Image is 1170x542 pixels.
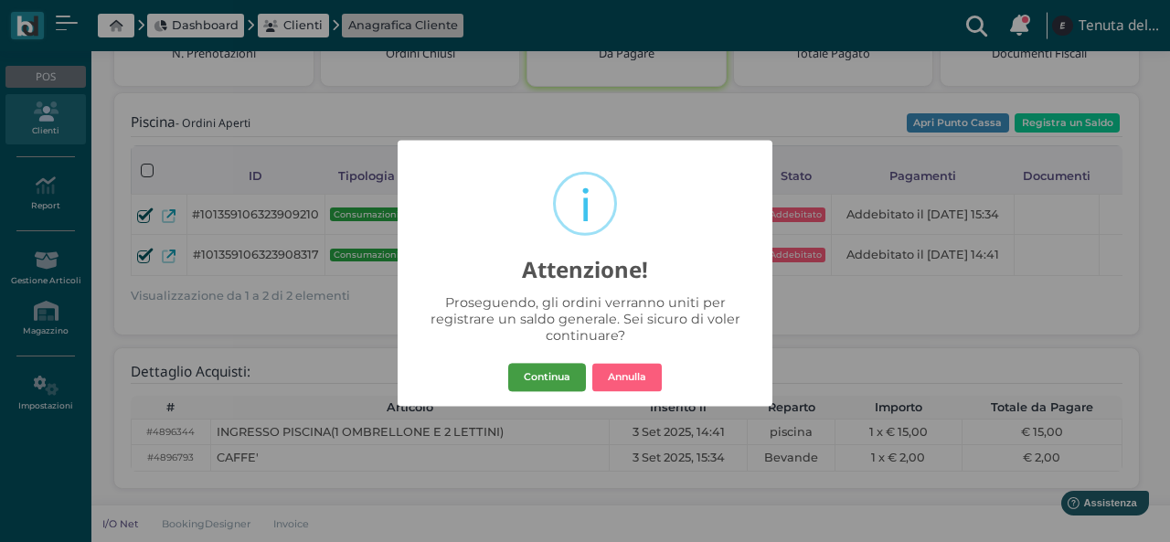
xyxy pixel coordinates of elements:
[54,15,121,28] span: Assistenza
[419,295,751,345] div: Proseguendo, gli ordini verranno uniti per registrare un saldo generale. Sei sicuro di voler cont...
[398,240,772,282] h2: Attenzione!
[508,363,586,392] button: Continua
[592,363,662,392] button: Annulla
[580,176,591,235] div: i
